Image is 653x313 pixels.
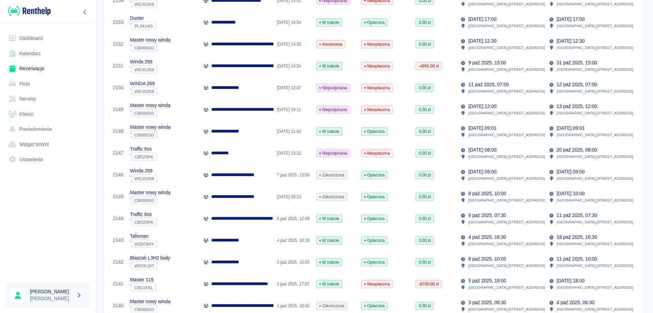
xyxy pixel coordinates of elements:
p: [GEOGRAPHIC_DATA] , [STREET_ADDRESS] [557,132,633,138]
p: [GEOGRAPHIC_DATA] , [STREET_ADDRESS] [557,23,633,29]
p: 6 paź 2025, 07:30 [468,212,506,219]
span: 0,00 zł [416,107,433,113]
div: [DATE] 12:47 [273,77,313,99]
span: Nieopłacona [362,150,392,156]
div: ` [130,131,170,139]
p: [DATE] 09:00 [557,168,585,175]
span: Opłacona [362,259,387,265]
p: [GEOGRAPHIC_DATA] , [STREET_ADDRESS] [468,23,545,29]
div: ` [130,218,157,226]
p: [DATE] 09:00 [468,168,496,175]
p: Master nowy winda [130,189,170,196]
p: [PERSON_NAME] [30,295,73,302]
span: Niepodpisana [317,150,350,156]
a: Widget WWW [5,137,90,152]
span: -8700,00 zł [416,281,441,287]
span: W trakcie [317,216,342,222]
p: 31 paź 2025, 15:00 [557,59,597,66]
span: W trakcie [317,19,342,26]
p: [DATE] 10:00 [557,190,585,197]
a: Dashboard [5,31,90,46]
div: ` [130,174,157,183]
span: 0,00 zł [416,41,433,47]
p: Master 115 [130,276,156,283]
span: -4961,00 zł [416,63,441,69]
p: [GEOGRAPHIC_DATA] , [STREET_ADDRESS] [468,1,545,7]
div: ` [130,240,157,248]
div: [DATE] 11:43 [273,121,313,142]
span: CB523PK [132,154,156,159]
div: [DATE] 14:33 [273,33,313,55]
p: [GEOGRAPHIC_DATA] , [STREET_ADDRESS] [557,306,633,312]
p: [GEOGRAPHIC_DATA] , [STREET_ADDRESS] [557,45,633,51]
p: Winda 268 [130,58,157,65]
p: [GEOGRAPHIC_DATA] , [STREET_ADDRESS] [557,284,633,291]
img: Renthelp logo [8,5,51,17]
span: PL3414G [132,24,156,29]
a: 2141 [113,280,123,287]
div: 4 paź 2025, 16:18 [273,230,313,251]
p: 9 paź 2025, 15:00 [468,59,506,66]
p: [DATE] 18:00 [557,277,585,284]
div: ` [130,22,156,30]
p: 11 paź 2025, 07:00 [468,81,509,88]
p: [GEOGRAPHIC_DATA] , [STREET_ADDRESS] [468,219,545,225]
span: 0,00 zł [416,194,433,200]
p: 4 paź 2025, 06:30 [557,299,595,306]
a: Serwisy [5,91,90,107]
p: [DATE] 12:30 [468,37,496,45]
div: 5 paź 2025, 12:49 [273,208,313,230]
p: [GEOGRAPHIC_DATA] , [STREET_ADDRESS] [468,263,545,269]
span: Nieopłacona [362,41,392,47]
div: ` [130,283,156,292]
p: 11 paź 2025, 10:00 [557,255,597,263]
span: Opłacona [362,237,387,244]
p: Traffic 9os [130,211,157,218]
div: ` [130,44,170,52]
p: 18 paź 2025, 16:30 [557,234,597,241]
p: [DATE] 12:30 [557,37,585,45]
p: Winda 268 [130,167,157,174]
p: [GEOGRAPHIC_DATA] , [STREET_ADDRESS] [557,110,633,116]
span: WE5K187 [132,263,157,268]
a: Flota [5,76,90,92]
a: 2144 [113,215,123,222]
span: Opłacona [362,216,387,222]
p: [GEOGRAPHIC_DATA] , [STREET_ADDRESS] [468,197,545,203]
p: [GEOGRAPHIC_DATA] , [STREET_ADDRESS] [468,132,545,138]
div: 2 paź 2025, 17:07 [273,273,313,295]
p: Talisman [130,233,157,240]
a: 2148 [113,128,123,135]
span: Opłacona [362,128,387,135]
p: Blaszak L3H2 biały [130,254,170,262]
span: 0,00 zł [416,237,433,244]
a: Powiadomienia [5,122,90,137]
span: 0,00 zł [416,85,433,91]
a: Kalendarz [5,46,90,61]
span: 0,00 zł [416,150,433,156]
p: WINDA 269 [130,80,157,87]
p: 3 paź 2025, 06:30 [468,299,506,306]
p: [DATE] 17:00 [557,16,585,23]
a: 2149 [113,106,123,113]
p: [GEOGRAPHIC_DATA] , [STREET_ADDRESS] [557,175,633,182]
p: [GEOGRAPHIC_DATA] , [STREET_ADDRESS] [557,263,633,269]
div: [DATE] 19:11 [273,99,313,121]
span: Anulowana [317,41,345,47]
div: 7 paź 2025, 13:00 [273,164,313,186]
span: Opłacona [362,172,387,178]
p: Master nowy winda [130,36,170,44]
p: [GEOGRAPHIC_DATA] , [STREET_ADDRESS] [557,219,633,225]
div: ` [130,153,157,161]
a: 2150 [113,84,123,91]
p: [GEOGRAPHIC_DATA] , [STREET_ADDRESS] [468,45,545,51]
p: 8 paź 2025, 10:00 [468,190,506,197]
p: Traffic 9os [130,145,157,153]
span: W trakcie [317,281,342,287]
p: [GEOGRAPHIC_DATA] , [STREET_ADDRESS] [557,66,633,73]
span: Nieopłacona [362,63,392,69]
div: ` [130,65,157,74]
span: Zakończona [317,172,347,178]
span: Zakończona [317,194,347,200]
span: Opłacona [362,194,387,200]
